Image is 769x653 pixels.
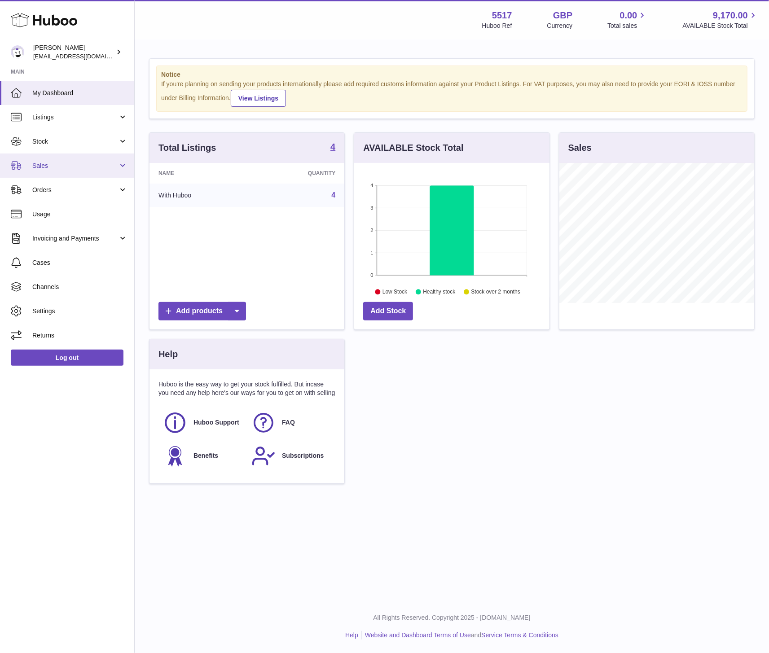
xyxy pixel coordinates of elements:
span: Total sales [607,22,647,30]
a: FAQ [251,411,331,435]
p: All Rights Reserved. Copyright 2025 - [DOMAIN_NAME] [142,614,762,622]
a: Help [345,631,358,639]
span: FAQ [282,418,295,427]
span: Stock [32,137,118,146]
text: Healthy stock [423,289,456,295]
text: Stock over 2 months [471,289,520,295]
span: Cases [32,259,127,267]
span: Huboo Support [193,418,239,427]
img: alessiavanzwolle@hotmail.com [11,45,24,59]
a: Log out [11,350,123,366]
text: 4 [371,183,374,188]
h3: AVAILABLE Stock Total [363,142,463,154]
span: Listings [32,113,118,122]
a: Subscriptions [251,444,331,468]
h3: Help [158,348,178,360]
td: With Huboo [149,184,252,207]
a: Add products [158,302,246,320]
strong: GBP [553,9,572,22]
text: 0 [371,272,374,278]
span: Channels [32,283,127,291]
a: Add Stock [363,302,413,320]
span: 0.00 [620,9,637,22]
a: Benefits [163,444,242,468]
div: [PERSON_NAME] [33,44,114,61]
span: Returns [32,331,127,340]
text: 1 [371,250,374,255]
a: Service Terms & Conditions [481,631,558,639]
span: Usage [32,210,127,219]
th: Name [149,163,252,184]
span: Benefits [193,451,218,460]
strong: 4 [330,142,335,151]
span: Orders [32,186,118,194]
a: 9,170.00 AVAILABLE Stock Total [682,9,758,30]
span: My Dashboard [32,89,127,97]
div: Currency [547,22,573,30]
strong: 5517 [492,9,512,22]
h3: Total Listings [158,142,216,154]
span: Settings [32,307,127,316]
a: View Listings [231,90,286,107]
a: Huboo Support [163,411,242,435]
p: Huboo is the easy way to get your stock fulfilled. But incase you need any help here's our ways f... [158,380,335,397]
a: 4 [331,191,335,199]
div: Huboo Ref [482,22,512,30]
span: Invoicing and Payments [32,234,118,243]
text: 2 [371,228,374,233]
span: [EMAIL_ADDRESS][DOMAIN_NAME] [33,53,132,60]
li: and [362,631,558,640]
span: Sales [32,162,118,170]
span: AVAILABLE Stock Total [682,22,758,30]
h3: Sales [568,142,592,154]
strong: Notice [161,70,743,79]
text: Low Stock [382,289,408,295]
th: Quantity [252,163,344,184]
span: 9,170.00 [713,9,748,22]
a: Website and Dashboard Terms of Use [365,631,471,639]
a: 0.00 Total sales [607,9,647,30]
div: If you're planning on sending your products internationally please add required customs informati... [161,80,743,107]
text: 3 [371,205,374,210]
a: 4 [330,142,335,153]
span: Subscriptions [282,451,324,460]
